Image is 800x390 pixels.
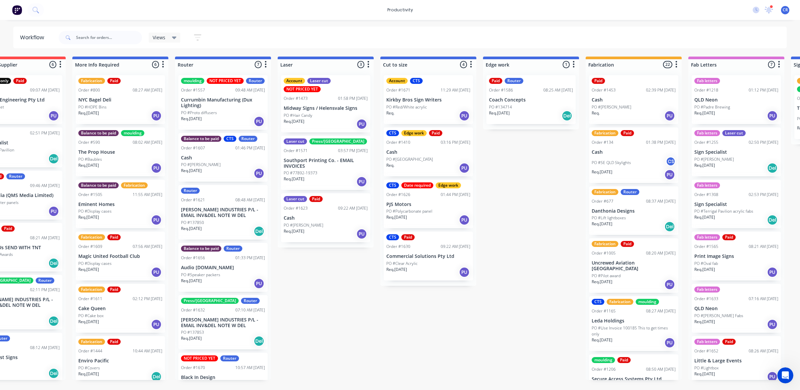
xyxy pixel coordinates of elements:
[76,284,165,333] div: FabricationPaidOrder #161102:12 PM [DATE]Cake QueenPO #Cake boxReq.[DATE]PU
[254,226,264,237] div: Del
[78,254,162,259] p: Magic United Football Club
[76,232,165,281] div: FabricationPaidOrder #160907:56 AM [DATE]Magic United Football ClubPO #Display casesReq.[DATE]PU
[356,119,367,129] div: PU
[235,87,265,93] div: 09:48 AM [DATE]
[767,163,778,173] div: Del
[284,176,304,182] p: Req. [DATE]
[592,215,626,221] p: PO #Lift lightboxes
[284,86,321,92] div: NOT PRICED YET
[459,215,470,225] div: PU
[284,205,308,211] div: Order #1623
[76,127,165,176] div: Balance to be paidmouldingOrder #59008:02 AM [DATE]The Prop HousePO #BaublesReq.[DATE]PU
[151,319,162,330] div: PU
[692,127,781,176] div: Fab lettersLaser cutOrder #125502:50 PM [DATE]Sign SpecialistPO #[PERSON_NAME]Req.[DATE]Del
[284,78,305,84] div: Account
[722,234,736,240] div: Paid
[386,214,407,220] p: Req. [DATE]
[592,198,613,204] div: Order #677
[78,214,99,220] p: Req. [DATE]
[281,136,370,190] div: Laser cutPress/[GEOGRAPHIC_DATA]Order #157103:57 PM [DATE]Southport Printing Co. - EMAIL INVOICES...
[30,183,60,189] div: 09:46 AM [DATE]
[386,202,470,207] p: PJS Motors
[284,118,304,124] p: Req. [DATE]
[133,296,162,302] div: 02:12 PM [DATE]
[384,127,473,176] div: CTSEdge workPaidOrder #141003:16 PM [DATE]CashPO #[GEOGRAPHIC_DATA]Req.PU
[235,255,265,261] div: 01:33 PM [DATE]
[767,267,778,278] div: PU
[692,180,781,229] div: Fab lettersOrder #130802:53 PM [DATE]Sign SpecialistPO #Terrigal Pavilion acrylic fabsReq.[DATE]Del
[181,278,202,284] p: Req. [DATE]
[592,149,676,155] p: Cash
[1,226,15,232] div: Paid
[489,104,512,110] p: PO #134714
[386,156,433,162] p: PO #[GEOGRAPHIC_DATA]
[722,130,746,136] div: Laser cut
[78,287,105,292] div: Fabrication
[254,116,264,127] div: PU
[281,75,370,132] div: AccountLaser cutNOT PRICED YETOrder #147301:58 PM [DATE]Midway Signs / Helensvale SignsPO #Hair C...
[121,130,144,136] div: moulding
[592,169,612,175] p: Req. [DATE]
[181,207,265,218] p: [PERSON_NAME] INDUSTRIES P/L - EMAIL INV&DEL NOTE W DEL
[489,110,510,116] p: Req. [DATE]
[48,258,59,269] div: Del
[246,78,265,84] div: Router
[151,163,162,173] div: PU
[694,306,778,311] p: QLD Neon
[505,78,523,84] div: Router
[592,78,605,84] div: Paid
[384,180,473,229] div: CTSDate requiredEdge workOrder #162601:44 PM [DATE]PJS MotorsPO #Polycarbonate panelReq.[DATE]PU
[356,229,367,239] div: PU
[429,130,442,136] div: Paid
[284,222,323,228] p: PO #[PERSON_NAME]
[30,235,60,241] div: 08:21 AM [DATE]
[692,284,781,333] div: Fab lettersOrder #163307:16 AM [DATE]QLD NeonPO #[PERSON_NAME] FabsReq.[DATE]PU
[694,202,778,207] p: Sign Specialist
[664,110,675,121] div: PU
[783,7,788,13] span: CR
[78,234,105,240] div: Fabrication
[181,78,204,84] div: moulding
[749,348,778,354] div: 08:26 AM [DATE]
[386,162,394,168] p: Req.
[592,189,618,195] div: Fabrication
[78,261,112,267] p: PO #Display cases
[76,31,142,44] input: Search for orders...
[646,250,676,256] div: 08:20 AM [DATE]
[181,188,200,194] div: Router
[151,267,162,278] div: PU
[384,232,473,281] div: CTSPaidOrder #163009:22 AM [DATE]Commercial Solutions Pty LtdPO #Clear AcrylicReq.[DATE]PU
[284,196,307,202] div: Laser cut
[78,97,162,103] p: NYC Bagel Deli
[592,130,618,136] div: Fabrication
[181,265,265,271] p: Audio [DOMAIN_NAME]
[592,325,676,337] p: PO #Use Invoice 100185 This to get times only
[694,339,720,345] div: Fab letters
[181,272,220,278] p: PO #Speaker packers
[592,337,612,343] p: Req. [DATE]
[621,130,634,136] div: Paid
[386,208,432,214] p: PO #Polycarbonate panel
[181,246,221,252] div: Balance to be paid
[356,176,367,187] div: PU
[338,148,368,154] div: 03:57 PM [DATE]
[621,189,639,195] div: Router
[749,192,778,198] div: 02:53 PM [DATE]
[441,139,470,145] div: 03:16 PM [DATE]
[592,260,676,272] p: Uncrewed Aviation [GEOGRAPHIC_DATA]
[386,182,399,188] div: CTS
[78,162,99,168] p: Req. [DATE]
[694,348,718,354] div: Order #1652
[592,160,631,166] p: PO #SE QLD Skylights
[48,316,59,326] div: Del
[767,215,778,225] div: Del
[239,136,257,142] div: Router
[459,163,470,173] div: PU
[181,145,205,151] div: Order #1607
[254,278,264,289] div: PU
[486,75,576,124] div: PaidRouterOrder #158608:25 AM [DATE]Coach ConceptsPO #134714Req.[DATE]Del
[178,75,268,130] div: mouldingNOT PRICED YETRouterOrder #155709:48 AM [DATE]Currumbin Manufacturing (Dux Lighting)PO #P...
[722,339,736,345] div: Paid
[592,208,676,214] p: Danthonia Designs
[592,308,616,314] div: Order #1165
